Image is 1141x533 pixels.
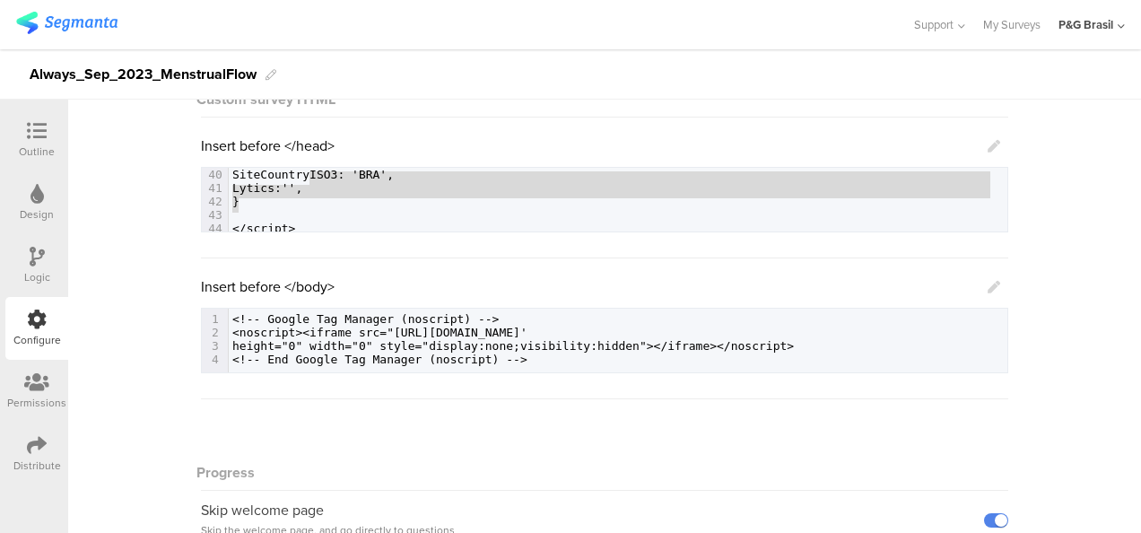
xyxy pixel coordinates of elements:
[202,312,227,326] div: 1
[1058,16,1113,33] div: P&G Brasil
[13,458,61,474] div: Distribute
[202,222,227,235] div: 44
[232,195,240,208] span: }
[914,16,954,33] span: Support
[202,353,227,366] div: 4
[232,353,527,366] span: <!-- End Google Tag Manager (noscript) -->
[30,60,257,89] div: Always_Sep_2023_MenstrualFlow
[232,312,500,326] span: <!-- Google Tag Manager (noscript) -->
[7,395,66,411] div: Permissions
[202,326,227,339] div: 2
[201,135,335,156] span: Insert before </head>
[232,339,794,353] span: height="0" width="0" style="display:none;visibility:hidden"></iframe></noscript>
[201,444,1008,491] div: Progress
[202,195,227,208] div: 42
[232,181,302,195] span: Lytics:'',
[232,168,394,181] span: SiteCountryISO3: 'BRA',
[20,206,54,223] div: Design
[232,326,527,339] span: <noscript><iframe src="[URL][DOMAIN_NAME]'
[202,208,227,222] div: 43
[202,181,227,195] div: 41
[19,144,55,160] div: Outline
[16,12,118,34] img: segmanta logo
[13,332,61,348] div: Configure
[202,339,227,353] div: 3
[202,168,227,181] div: 40
[232,222,296,235] span: </script>
[201,276,335,297] span: Insert before </body>
[24,269,50,285] div: Logic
